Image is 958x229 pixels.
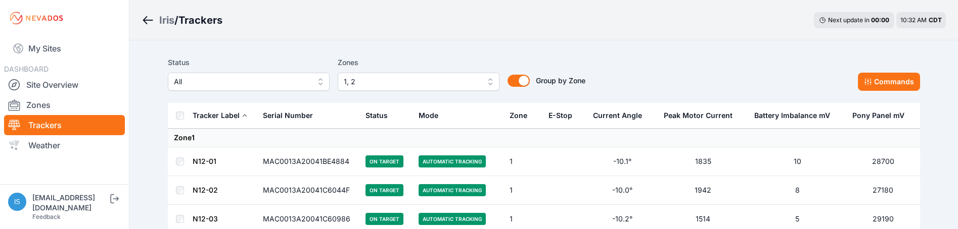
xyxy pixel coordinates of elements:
[852,103,913,128] button: Pony Panel mV
[32,213,61,220] a: Feedback
[4,95,125,115] a: Zones
[193,214,218,223] a: N12-03
[664,110,733,121] div: Peak Motor Current
[168,73,330,91] button: All
[4,75,125,95] a: Site Overview
[419,155,486,167] span: Automatic Tracking
[658,176,748,205] td: 1942
[168,129,920,147] td: Zone 1
[549,103,580,128] button: E-Stop
[419,184,486,196] span: Automatic Tracking
[510,103,535,128] button: Zone
[510,110,527,121] div: Zone
[257,147,360,176] td: MAC0013A20041BE4884
[338,73,499,91] button: 1, 2
[174,13,178,27] span: /
[366,110,388,121] div: Status
[366,103,396,128] button: Status
[593,103,650,128] button: Current Angle
[587,176,658,205] td: -10.0°
[32,193,108,213] div: [EMAIL_ADDRESS][DOMAIN_NAME]
[748,176,846,205] td: 8
[593,110,642,121] div: Current Angle
[174,76,309,88] span: All
[929,16,942,24] span: CDT
[419,110,438,121] div: Mode
[366,213,403,225] span: On Target
[142,7,222,33] nav: Breadcrumb
[549,110,572,121] div: E-Stop
[504,176,542,205] td: 1
[846,147,920,176] td: 28700
[858,73,920,91] button: Commands
[419,213,486,225] span: Automatic Tracking
[263,110,313,121] div: Serial Number
[193,186,218,194] a: N12-02
[748,147,846,176] td: 10
[263,103,321,128] button: Serial Number
[168,56,330,69] label: Status
[344,76,479,88] span: 1, 2
[4,115,125,135] a: Trackers
[4,135,125,155] a: Weather
[900,16,927,24] span: 10:32 AM
[178,13,222,27] h3: Trackers
[419,103,446,128] button: Mode
[504,147,542,176] td: 1
[8,10,65,26] img: Nevados
[587,147,658,176] td: -10.1°
[4,65,49,73] span: DASHBOARD
[366,155,403,167] span: On Target
[338,56,499,69] label: Zones
[4,36,125,61] a: My Sites
[257,176,360,205] td: MAC0013A20041C6044F
[664,103,741,128] button: Peak Motor Current
[193,110,240,121] div: Tracker Label
[846,176,920,205] td: 27180
[828,16,870,24] span: Next update in
[658,147,748,176] td: 1835
[536,76,585,85] span: Group by Zone
[193,103,248,128] button: Tracker Label
[159,13,174,27] a: Iris
[871,16,889,24] div: 00 : 00
[754,103,838,128] button: Battery Imbalance mV
[852,110,904,121] div: Pony Panel mV
[366,184,403,196] span: On Target
[754,110,830,121] div: Battery Imbalance mV
[193,157,216,165] a: N12-01
[8,193,26,211] img: iswagart@prim.com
